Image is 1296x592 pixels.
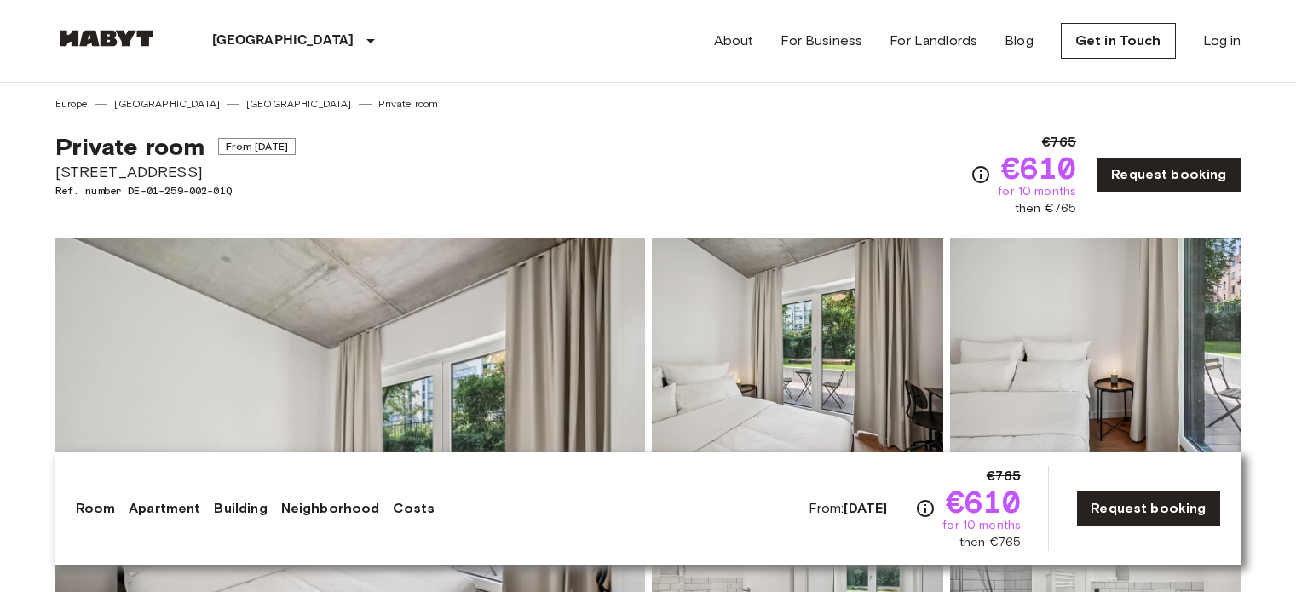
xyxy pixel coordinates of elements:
[55,161,296,183] span: [STREET_ADDRESS]
[55,96,89,112] a: Europe
[942,517,1021,534] span: for 10 months
[998,183,1076,200] span: for 10 months
[1042,132,1077,152] span: €765
[55,183,296,198] span: Ref. number DE-01-259-002-01Q
[55,132,205,161] span: Private room
[1005,31,1034,51] a: Blog
[246,96,352,112] a: [GEOGRAPHIC_DATA]
[55,30,158,47] img: Habyt
[714,31,754,51] a: About
[987,466,1022,486] span: €765
[959,534,1021,551] span: then €765
[114,96,220,112] a: [GEOGRAPHIC_DATA]
[281,498,380,519] a: Neighborhood
[76,498,116,519] a: Room
[212,31,354,51] p: [GEOGRAPHIC_DATA]
[950,238,1241,461] img: Picture of unit DE-01-259-002-01Q
[214,498,267,519] a: Building
[1015,200,1076,217] span: then €765
[393,498,435,519] a: Costs
[844,500,887,516] b: [DATE]
[809,499,888,518] span: From:
[946,486,1022,517] span: €610
[218,138,296,155] span: From [DATE]
[1061,23,1176,59] a: Get in Touch
[1097,157,1241,193] a: Request booking
[1203,31,1241,51] a: Log in
[971,164,991,185] svg: Check cost overview for full price breakdown. Please note that discounts apply to new joiners onl...
[890,31,977,51] a: For Landlords
[129,498,200,519] a: Apartment
[378,96,439,112] a: Private room
[1076,491,1220,526] a: Request booking
[915,498,936,519] svg: Check cost overview for full price breakdown. Please note that discounts apply to new joiners onl...
[1001,152,1077,183] span: €610
[780,31,862,51] a: For Business
[652,238,943,461] img: Picture of unit DE-01-259-002-01Q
